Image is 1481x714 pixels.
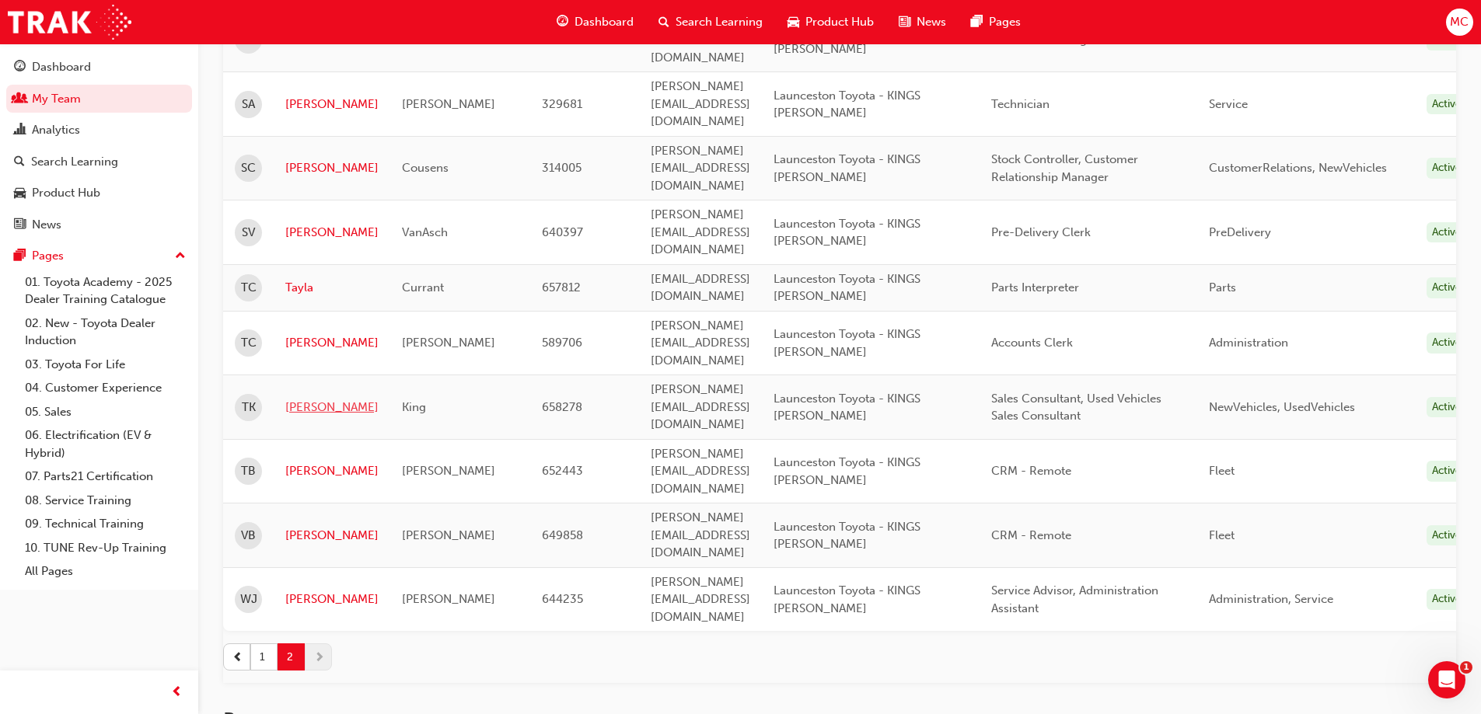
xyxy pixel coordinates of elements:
a: search-iconSearch Learning [646,6,775,38]
span: CRM - Remote [991,464,1071,478]
span: search-icon [658,12,669,32]
span: 658278 [542,400,582,414]
div: Active [1427,525,1467,546]
div: Active [1427,158,1467,179]
div: Product Hub [32,184,100,202]
span: Launceston Toyota - KINGS [PERSON_NAME] [774,272,920,304]
a: Tayla [285,279,379,297]
span: Pre-Delivery Clerk [991,225,1091,239]
span: 314005 [542,161,582,175]
div: Pages [32,247,64,265]
img: Trak [8,5,131,40]
span: [PERSON_NAME][EMAIL_ADDRESS][DOMAIN_NAME] [651,382,750,431]
span: [PERSON_NAME][EMAIL_ADDRESS][DOMAIN_NAME] [651,319,750,367]
span: up-icon [175,246,186,266]
span: Stock Controller, Customer Relationship Manager [991,152,1138,184]
span: [EMAIL_ADDRESS][DOMAIN_NAME] [651,272,750,304]
a: [PERSON_NAME] [285,96,379,113]
a: 05. Sales [19,400,192,424]
span: SA [242,96,255,113]
span: TC [241,279,257,297]
span: [PERSON_NAME][EMAIL_ADDRESS][DOMAIN_NAME] [651,447,750,496]
span: next-icon [314,649,325,665]
a: 04. Customer Experience [19,376,192,400]
a: [PERSON_NAME] [285,527,379,545]
span: News [917,13,946,31]
span: guage-icon [14,61,26,75]
span: 652443 [542,464,583,478]
span: Fleet [1209,528,1235,542]
span: VanAsch [402,225,448,239]
span: Product Hub [805,13,874,31]
button: prev-icon [223,643,250,670]
div: Active [1427,397,1467,418]
span: prev-icon [232,649,243,665]
span: Pages [989,13,1021,31]
button: DashboardMy TeamAnalyticsSearch LearningProduct HubNews [6,50,192,242]
a: [PERSON_NAME] [285,224,379,242]
span: 644235 [542,592,583,606]
a: 01. Toyota Academy - 2025 Dealer Training Catalogue [19,270,192,312]
a: My Team [6,85,192,113]
div: Active [1427,589,1467,610]
span: 640397 [542,225,583,239]
div: Dashboard [32,58,91,76]
div: Active [1427,277,1467,298]
span: Sales Consultant, Used Vehicles Sales Consultant [991,392,1161,423]
button: Pages [6,242,192,270]
span: NewVehicles, UsedVehicles [1209,400,1355,414]
span: Technician [991,97,1050,111]
a: [PERSON_NAME] [285,462,379,480]
a: Product Hub [6,179,192,207]
span: Launceston Toyota - KINGS [PERSON_NAME] [774,583,920,615]
span: CRM - Remote [991,528,1071,542]
span: search-icon [14,155,25,169]
span: [PERSON_NAME][EMAIL_ADDRESS][DOMAIN_NAME] [651,79,750,128]
span: Launceston Toyota - KINGS [PERSON_NAME] [774,152,920,184]
button: 1 [250,643,278,670]
a: 03. Toyota For Life [19,353,192,377]
span: 649858 [542,528,583,542]
span: [PERSON_NAME] [402,528,495,542]
span: Fleet [1209,464,1235,478]
span: Launceston Toyota - KINGS [PERSON_NAME] [774,455,920,487]
a: Analytics [6,116,192,145]
span: prev-icon [171,683,183,702]
span: car-icon [14,186,26,200]
span: Dashboard [575,13,634,31]
span: Launceston Toyota - KINGS [PERSON_NAME] [774,327,920,359]
a: [PERSON_NAME] [285,334,379,352]
span: Launceston Toyota - KINGS [PERSON_NAME] [774,392,920,423]
span: [PERSON_NAME][EMAIL_ADDRESS][DOMAIN_NAME] [651,207,750,256]
span: chart-icon [14,124,26,138]
a: news-iconNews [886,6,959,38]
div: Active [1427,461,1467,482]
span: [PERSON_NAME] [402,464,495,478]
span: 1 [1460,661,1472,674]
div: Active [1427,94,1467,115]
span: CustomerRelations, NewVehicles [1209,161,1387,175]
span: Administration [1209,336,1288,350]
a: [PERSON_NAME] [285,159,379,177]
div: Search Learning [31,153,118,171]
span: [PERSON_NAME][EMAIL_ADDRESS][DOMAIN_NAME] [651,510,750,559]
div: Analytics [32,121,80,139]
span: MC [1450,13,1469,31]
a: All Pages [19,559,192,583]
span: [PERSON_NAME] [402,97,495,111]
span: [PERSON_NAME][EMAIL_ADDRESS][DOMAIN_NAME] [651,575,750,624]
span: news-icon [899,12,910,32]
div: News [32,216,61,234]
span: [PERSON_NAME][EMAIL_ADDRESS][DOMAIN_NAME] [651,16,750,64]
span: Launceston Toyota - KINGS [PERSON_NAME] [774,217,920,249]
span: WJ [240,590,257,608]
span: Launceston Toyota - KINGS [PERSON_NAME] [774,89,920,120]
span: Parts [1209,280,1236,294]
button: 2 [278,643,305,670]
span: guage-icon [557,12,568,32]
span: 589706 [542,336,582,350]
a: [PERSON_NAME] [285,399,379,416]
div: Active [1427,333,1467,354]
a: Dashboard [6,53,192,82]
span: PreDelivery [1209,225,1271,239]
